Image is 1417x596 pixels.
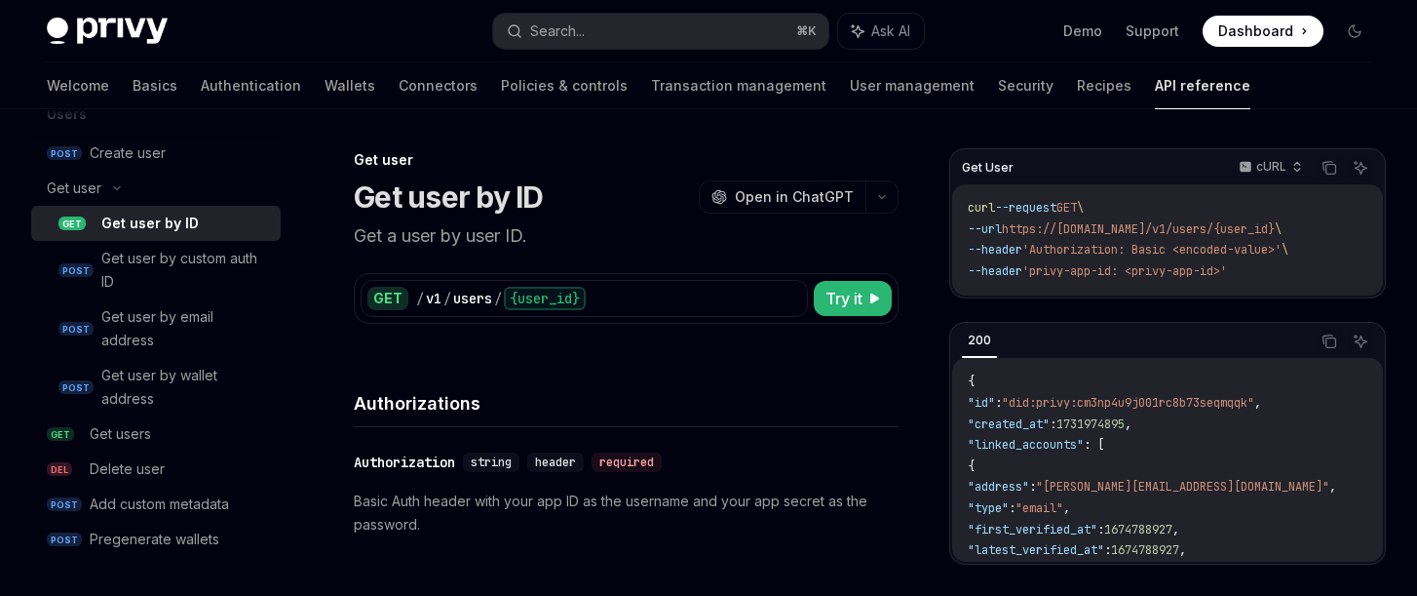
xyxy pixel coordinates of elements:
[354,490,899,536] p: Basic Auth header with your app ID as the username and your app secret as the password.
[367,287,408,310] div: GET
[47,177,101,200] div: Get user
[201,62,301,109] a: Authentication
[1077,62,1131,109] a: Recipes
[101,305,269,352] div: Get user by email address
[1077,200,1084,216] span: \
[968,479,1029,495] span: "address"
[90,493,229,516] div: Add custom metadata
[962,160,1014,176] span: Get User
[968,200,995,216] span: curl
[31,241,281,299] a: POSTGet user by custom auth ID
[1348,155,1373,180] button: Ask AI
[1063,21,1102,41] a: Demo
[101,364,269,411] div: Get user by wallet address
[58,217,86,231] span: GET
[354,150,899,170] div: Get user
[443,289,451,308] div: /
[90,528,219,551] div: Pregenerate wallets
[1009,500,1015,516] span: :
[47,62,109,109] a: Welcome
[133,62,177,109] a: Basics
[968,417,1050,432] span: "created_at"
[471,455,512,470] span: string
[814,281,892,316] button: Try it
[962,329,997,352] div: 200
[968,395,995,411] span: "id"
[47,462,72,477] span: DEL
[968,374,975,389] span: {
[530,20,585,43] div: Search...
[101,212,199,235] div: Get user by ID
[850,62,975,109] a: User management
[1050,417,1056,432] span: :
[1155,62,1250,109] a: API reference
[968,522,1097,537] span: "first_verified_at"
[1256,159,1286,175] p: cURL
[1056,200,1077,216] span: GET
[592,453,662,472] div: required
[1097,522,1104,537] span: :
[501,62,628,109] a: Policies & controls
[31,417,281,452] a: GETGet users
[968,242,1022,258] span: --header
[47,533,82,547] span: POST
[968,221,1002,237] span: --url
[31,452,281,487] a: DELDelete user
[504,287,586,310] div: {user_id}
[968,542,1104,558] span: "latest_verified_at"
[47,18,168,45] img: dark logo
[47,146,82,161] span: POST
[1036,479,1329,495] span: "[PERSON_NAME][EMAIL_ADDRESS][DOMAIN_NAME]"
[354,390,899,417] h4: Authorizations
[354,222,899,250] p: Get a user by user ID.
[1125,417,1131,432] span: ,
[1056,417,1125,432] span: 1731974895
[699,180,865,214] button: Open in ChatGPT
[31,206,281,241] a: GETGet user by ID
[416,289,424,308] div: /
[494,289,502,308] div: /
[1104,522,1172,537] span: 1674788927
[1029,479,1036,495] span: :
[1275,221,1282,237] span: \
[399,62,478,109] a: Connectors
[995,200,1056,216] span: --request
[1348,329,1373,354] button: Ask AI
[31,136,281,171] a: POSTCreate user
[735,187,854,207] span: Open in ChatGPT
[90,422,151,446] div: Get users
[1329,479,1336,495] span: ,
[1282,242,1288,258] span: \
[1172,522,1179,537] span: ,
[1022,242,1282,258] span: 'Authorization: Basic <encoded-value>'
[1084,437,1104,453] span: : [
[101,247,269,294] div: Get user by custom auth ID
[1104,542,1111,558] span: :
[1015,500,1063,516] span: "email"
[968,458,975,474] span: {
[426,289,441,308] div: v1
[1179,542,1186,558] span: ,
[1228,151,1311,184] button: cURL
[796,23,817,39] span: ⌘ K
[651,62,826,109] a: Transaction management
[1111,542,1179,558] span: 1674788927
[31,299,281,358] a: POSTGet user by email address
[58,380,94,395] span: POST
[31,522,281,557] a: POSTPregenerate wallets
[47,427,74,442] span: GET
[995,395,1002,411] span: :
[1126,21,1179,41] a: Support
[354,179,544,215] h1: Get user by ID
[968,263,1022,279] span: --header
[1203,16,1323,47] a: Dashboard
[31,487,281,522] a: POSTAdd custom metadata
[535,455,576,470] span: header
[838,14,924,49] button: Ask AI
[493,14,828,49] button: Search...⌘K
[453,289,492,308] div: users
[1218,21,1293,41] span: Dashboard
[1254,395,1261,411] span: ,
[90,141,166,165] div: Create user
[998,62,1053,109] a: Security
